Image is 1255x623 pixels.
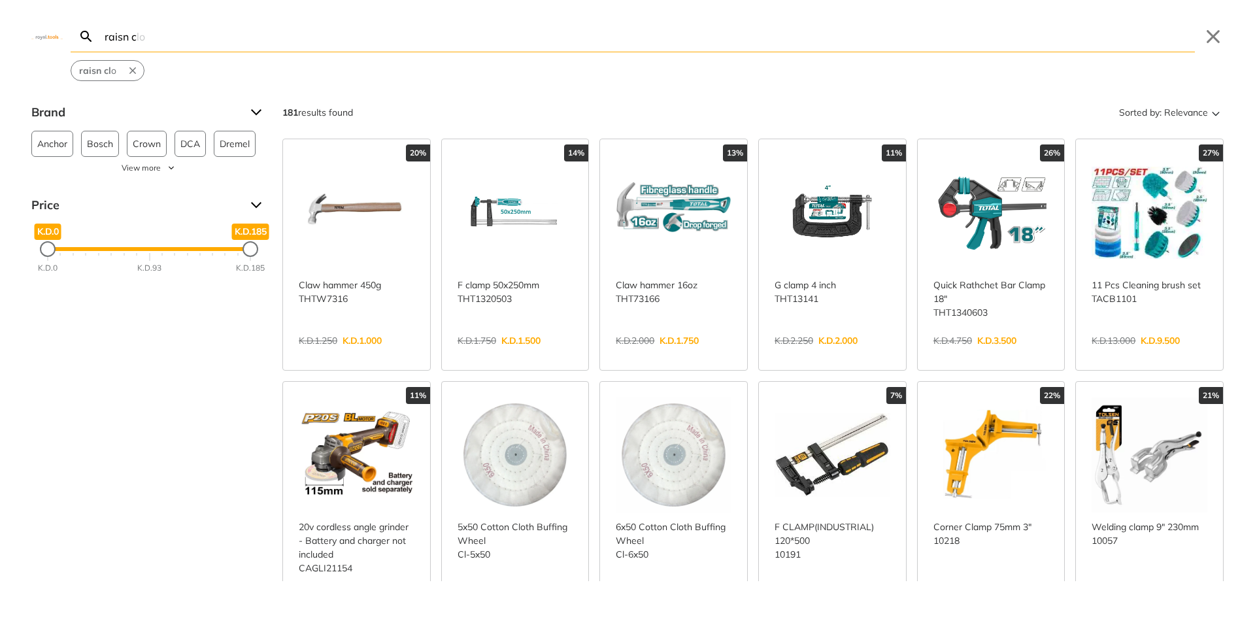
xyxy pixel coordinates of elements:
div: 27% [1199,144,1223,161]
span: Anchor [37,131,67,156]
div: Suggestion: raisn clo [71,60,144,81]
button: Close [1203,26,1224,47]
span: Crown [133,131,161,156]
span: View more [122,162,161,174]
div: results found [282,102,353,123]
div: K.D.185 [236,262,265,274]
div: 20% [406,144,430,161]
div: 21% [1199,387,1223,404]
strong: raisn cl [79,65,111,76]
button: DCA [175,131,206,157]
div: 22% [1040,387,1064,404]
div: K.D.0 [38,262,58,274]
div: 11% [406,387,430,404]
button: Bosch [81,131,119,157]
button: View more [31,162,267,174]
div: 7% [886,387,906,404]
div: 11% [882,144,906,161]
span: o [79,64,116,78]
span: Relevance [1164,102,1208,123]
button: Anchor [31,131,73,157]
strong: 181 [282,107,298,118]
button: Remove suggestion: raisn clo [124,61,144,80]
button: Dremel [214,131,256,157]
div: 13% [723,144,747,161]
svg: Sort [1208,105,1224,120]
div: 26% [1040,144,1064,161]
input: Search… [102,21,1195,52]
svg: Remove suggestion: raisn clo [127,65,139,76]
span: DCA [180,131,200,156]
img: Close [31,33,63,39]
span: Brand [31,102,241,123]
button: Crown [127,131,167,157]
button: Select suggestion: raisn clo [71,61,124,80]
span: Price [31,195,241,216]
div: Minimum Price [40,241,56,257]
svg: Search [78,29,94,44]
div: 14% [564,144,588,161]
div: K.D.93 [137,262,161,274]
span: Dremel [220,131,250,156]
span: Bosch [87,131,113,156]
button: Sorted by:Relevance Sort [1116,102,1224,123]
div: Maximum Price [243,241,258,257]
